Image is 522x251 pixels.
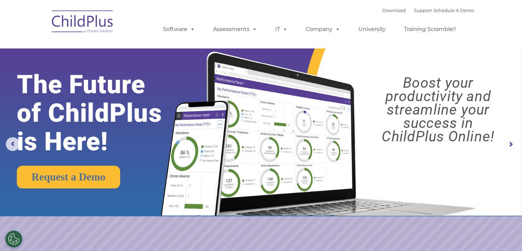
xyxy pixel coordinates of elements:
[95,45,116,51] span: Last name
[382,8,474,13] font: |
[95,74,125,79] span: Phone number
[351,22,393,36] a: University
[299,22,347,36] a: Company
[414,8,432,13] a: Support
[433,8,474,13] a: Schedule A Demo
[156,22,202,36] a: Software
[17,70,184,156] rs-layer: The Future of ChildPlus is Here!
[17,166,120,188] a: Request a Demo
[361,76,515,143] rs-layer: Boost your productivity and streamline your success in ChildPlus Online!
[48,6,117,40] img: ChildPlus by Procare Solutions
[268,22,294,36] a: IT
[382,8,406,13] a: Download
[488,218,522,251] iframe: Chat Widget
[397,22,463,36] a: Training Scramble!!
[206,22,264,36] a: Assessments
[5,230,22,248] button: Cookies Settings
